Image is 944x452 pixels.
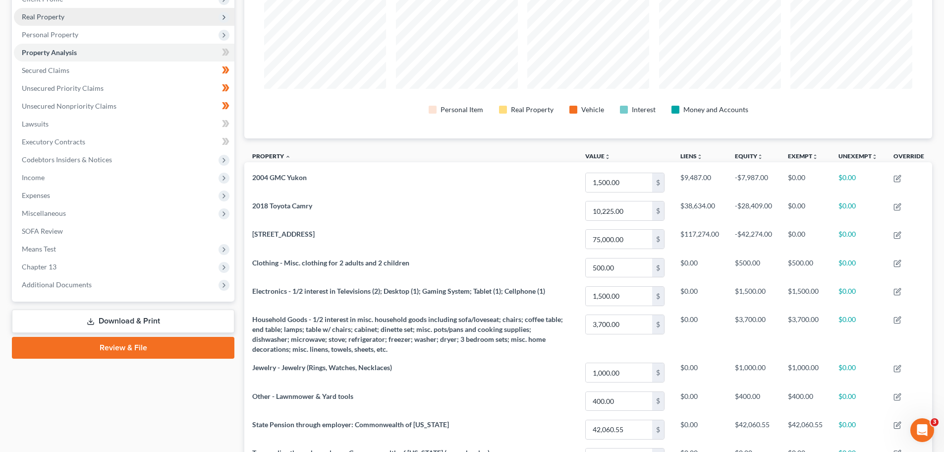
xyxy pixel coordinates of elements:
i: unfold_more [605,154,611,160]
td: $500.00 [727,254,780,282]
div: Money and Accounts [683,105,748,115]
td: -$28,409.00 [727,197,780,225]
a: Unsecured Nonpriority Claims [14,97,234,115]
span: Real Property [22,12,64,21]
td: $0.00 [831,387,886,415]
span: Jewelry - Jewelry (Rings, Watches, Necklaces) [252,363,392,372]
a: Unexemptunfold_more [838,152,878,160]
span: Other - Lawnmower & Yard tools [252,392,353,400]
td: $1,500.00 [780,282,831,310]
span: 3 [931,418,939,426]
div: $ [652,392,664,411]
td: $1,000.00 [727,359,780,387]
span: [STREET_ADDRESS] [252,230,315,238]
td: $38,634.00 [672,197,727,225]
td: $0.00 [831,282,886,310]
td: $0.00 [780,168,831,196]
a: Lawsuits [14,115,234,133]
span: Unsecured Nonpriority Claims [22,102,116,110]
span: 2018 Toyota Camry [252,201,312,210]
div: $ [652,201,664,220]
td: $0.00 [672,310,727,358]
td: $1,500.00 [727,282,780,310]
span: SOFA Review [22,227,63,235]
a: Valueunfold_more [585,152,611,160]
input: 0.00 [586,173,652,192]
input: 0.00 [586,392,652,411]
a: Executory Contracts [14,133,234,151]
td: $500.00 [780,254,831,282]
span: State Pension through employer: Commonwealth of [US_STATE] [252,420,449,429]
td: $1,000.00 [780,359,831,387]
td: $42,060.55 [727,415,780,444]
span: Electronics - 1/2 interest in Televisions (2); Desktop (1); Gaming System; Tablet (1); Cellphone (1) [252,287,545,295]
a: Download & Print [12,310,234,333]
i: unfold_more [872,154,878,160]
div: Interest [632,105,656,115]
i: unfold_more [697,154,703,160]
td: $42,060.55 [780,415,831,444]
input: 0.00 [586,363,652,382]
iframe: Intercom live chat [910,418,934,442]
a: Equityunfold_more [735,152,763,160]
td: $0.00 [672,282,727,310]
a: Review & File [12,337,234,359]
td: $0.00 [672,254,727,282]
a: Secured Claims [14,62,234,79]
span: Clothing - Misc. clothing for 2 adults and 2 children [252,258,409,267]
input: 0.00 [586,201,652,220]
td: $117,274.00 [672,225,727,254]
td: $400.00 [727,387,780,415]
span: Additional Documents [22,280,92,289]
div: $ [652,173,664,192]
span: Personal Property [22,30,78,39]
td: $0.00 [831,310,886,358]
a: Liensunfold_more [680,152,703,160]
td: $0.00 [831,359,886,387]
td: $0.00 [831,225,886,254]
td: $0.00 [672,387,727,415]
td: $3,700.00 [780,310,831,358]
div: $ [652,315,664,334]
span: Executory Contracts [22,137,85,146]
div: Vehicle [581,105,604,115]
span: Expenses [22,191,50,199]
td: $0.00 [672,359,727,387]
span: Secured Claims [22,66,69,74]
span: Property Analysis [22,48,77,57]
span: Codebtors Insiders & Notices [22,155,112,164]
input: 0.00 [586,420,652,439]
input: 0.00 [586,230,652,249]
input: 0.00 [586,287,652,306]
span: Miscellaneous [22,209,66,217]
i: unfold_more [757,154,763,160]
td: $0.00 [831,197,886,225]
span: 2004 GMC Yukon [252,173,307,182]
div: $ [652,420,664,439]
td: $0.00 [672,415,727,444]
td: $9,487.00 [672,168,727,196]
td: $0.00 [831,254,886,282]
td: $0.00 [831,415,886,444]
td: $400.00 [780,387,831,415]
td: -$42,274.00 [727,225,780,254]
div: $ [652,287,664,306]
a: Unsecured Priority Claims [14,79,234,97]
div: Personal Item [441,105,483,115]
a: Property expand_less [252,152,291,160]
span: Income [22,173,45,182]
td: $0.00 [831,168,886,196]
div: $ [652,363,664,382]
a: Property Analysis [14,44,234,62]
td: $0.00 [780,197,831,225]
td: -$7,987.00 [727,168,780,196]
span: Chapter 13 [22,262,56,271]
a: Exemptunfold_more [788,152,818,160]
span: Means Test [22,245,56,253]
div: Real Property [511,105,554,115]
input: 0.00 [586,315,652,334]
span: Household Goods - 1/2 interest in misc. household goods including sofa/loveseat; chairs; coffee t... [252,315,563,353]
td: $0.00 [780,225,831,254]
div: $ [652,230,664,249]
i: unfold_more [812,154,818,160]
